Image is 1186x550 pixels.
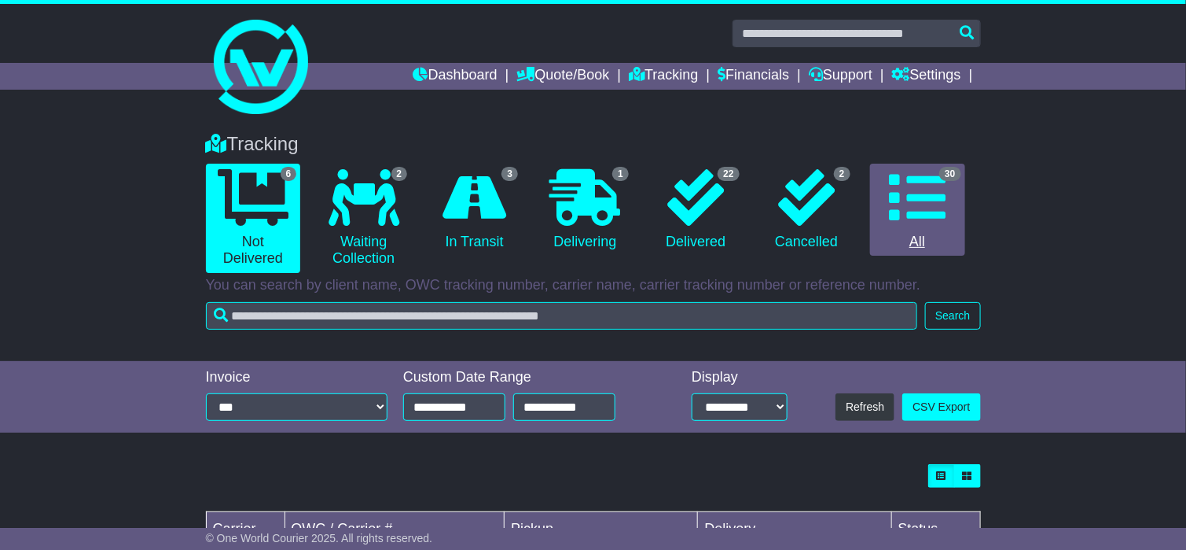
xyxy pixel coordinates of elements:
[891,512,980,547] td: Status
[759,164,854,257] a: 2 Cancelled
[834,167,850,181] span: 2
[538,164,633,257] a: 1 Delivering
[198,133,989,156] div: Tracking
[698,512,891,547] td: Delivery
[939,167,960,181] span: 30
[718,63,789,90] a: Financials
[516,63,609,90] a: Quote/Book
[206,512,285,547] td: Carrier
[648,164,744,257] a: 22 Delivered
[629,63,698,90] a: Tracking
[281,167,297,181] span: 6
[206,369,388,386] div: Invoice
[692,369,788,386] div: Display
[835,393,894,421] button: Refresh
[391,167,408,181] span: 2
[925,302,980,330] button: Search
[501,167,518,181] span: 3
[870,164,965,257] a: 30 All
[316,164,411,273] a: 2 Waiting Collection
[206,532,433,544] span: © One World Courier 2025. All rights reserved.
[718,167,739,181] span: 22
[285,512,505,547] td: OWC / Carrier #
[809,63,872,90] a: Support
[403,369,651,386] div: Custom Date Range
[206,164,301,273] a: 6 Not Delivered
[892,63,961,90] a: Settings
[612,167,629,181] span: 1
[505,512,698,547] td: Pickup
[206,277,981,294] p: You can search by client name, OWC tracking number, carrier name, carrier tracking number or refe...
[427,164,522,257] a: 3 In Transit
[902,393,980,421] a: CSV Export
[413,63,498,90] a: Dashboard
